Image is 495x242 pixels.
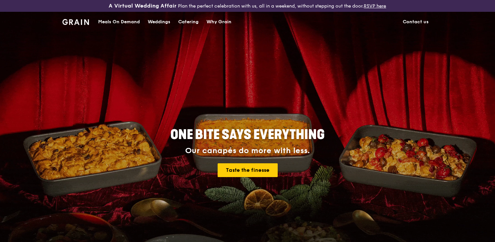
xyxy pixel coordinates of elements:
[144,12,174,32] a: Weddings
[218,163,278,177] a: Taste the finesse
[170,127,325,143] span: ONE BITE SAYS EVERYTHING
[62,19,89,25] img: Grain
[174,12,203,32] a: Catering
[399,12,433,32] a: Contact us
[62,11,89,31] a: GrainGrain
[148,12,170,32] div: Weddings
[206,12,231,32] div: Why Grain
[129,146,366,155] div: Our canapés do more with less.
[364,3,386,9] a: RSVP here
[178,12,199,32] div: Catering
[109,3,177,9] h3: A Virtual Wedding Affair
[203,12,235,32] a: Why Grain
[98,12,140,32] div: Meals On Demand
[82,3,412,9] div: Plan the perfect celebration with us, all in a weekend, without stepping out the door.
